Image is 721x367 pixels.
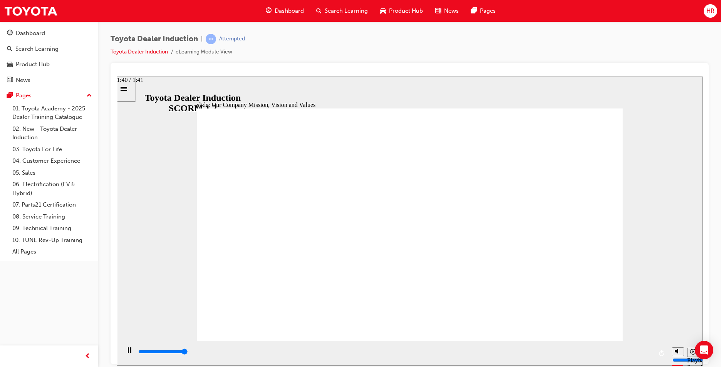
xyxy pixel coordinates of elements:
span: Pages [480,7,496,15]
button: Playback speed [570,271,582,280]
a: 05. Sales [9,167,95,179]
span: Toyota Dealer Induction [111,35,198,43]
a: Dashboard [3,26,95,40]
a: guage-iconDashboard [260,3,310,19]
a: 02. New - Toyota Dealer Induction [9,123,95,143]
img: Trak [4,2,58,20]
a: Search Learning [3,42,95,56]
button: HR [704,4,717,18]
button: Pages [3,88,95,103]
span: car-icon [7,61,13,68]
span: search-icon [316,6,322,16]
a: 07. Parts21 Certification [9,199,95,211]
span: pages-icon [7,92,13,99]
button: Pause (Ctrl+Alt+P) [4,270,17,284]
span: news-icon [7,77,13,84]
button: DashboardSearch LearningProduct HubNews [3,25,95,88]
a: Toyota Dealer Induction [111,48,168,55]
span: search-icon [7,46,12,53]
div: Attempted [219,35,245,43]
a: car-iconProduct Hub [374,3,429,19]
input: slide progress [22,272,71,278]
a: 04. Customer Experience [9,155,95,167]
span: guage-icon [266,6,272,16]
a: search-iconSearch Learning [310,3,374,19]
span: up-icon [87,91,92,101]
button: Replay (Ctrl+Alt+R) [540,271,551,283]
div: News [16,76,30,85]
span: car-icon [380,6,386,16]
div: Search Learning [15,45,59,53]
div: Pages [16,91,32,100]
span: | [201,35,203,43]
a: news-iconNews [429,3,465,19]
a: pages-iconPages [465,3,502,19]
span: Dashboard [275,7,304,15]
a: 06. Electrification (EV & Hybrid) [9,178,95,199]
button: Mute (Ctrl+Alt+M) [555,271,567,280]
span: pages-icon [471,6,477,16]
span: learningRecordVerb_ATTEMPT-icon [206,34,216,44]
span: HR [706,7,714,15]
div: Dashboard [16,29,45,38]
li: eLearning Module View [176,48,232,57]
span: guage-icon [7,30,13,37]
div: playback controls [4,264,551,289]
a: Product Hub [3,57,95,72]
a: News [3,73,95,87]
div: misc controls [551,264,582,289]
span: prev-icon [85,352,91,361]
a: 03. Toyota For Life [9,143,95,155]
a: 08. Service Training [9,211,95,223]
a: All Pages [9,246,95,258]
input: volume [556,280,605,287]
div: Open Intercom Messenger [695,341,713,359]
span: Search Learning [325,7,368,15]
span: news-icon [435,6,441,16]
a: 10. TUNE Rev-Up Training [9,234,95,246]
div: Playback Speed [570,280,582,294]
a: 09. Technical Training [9,222,95,234]
div: Product Hub [16,60,50,69]
span: Product Hub [389,7,423,15]
span: News [444,7,459,15]
a: 01. Toyota Academy - 2025 Dealer Training Catalogue [9,103,95,123]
